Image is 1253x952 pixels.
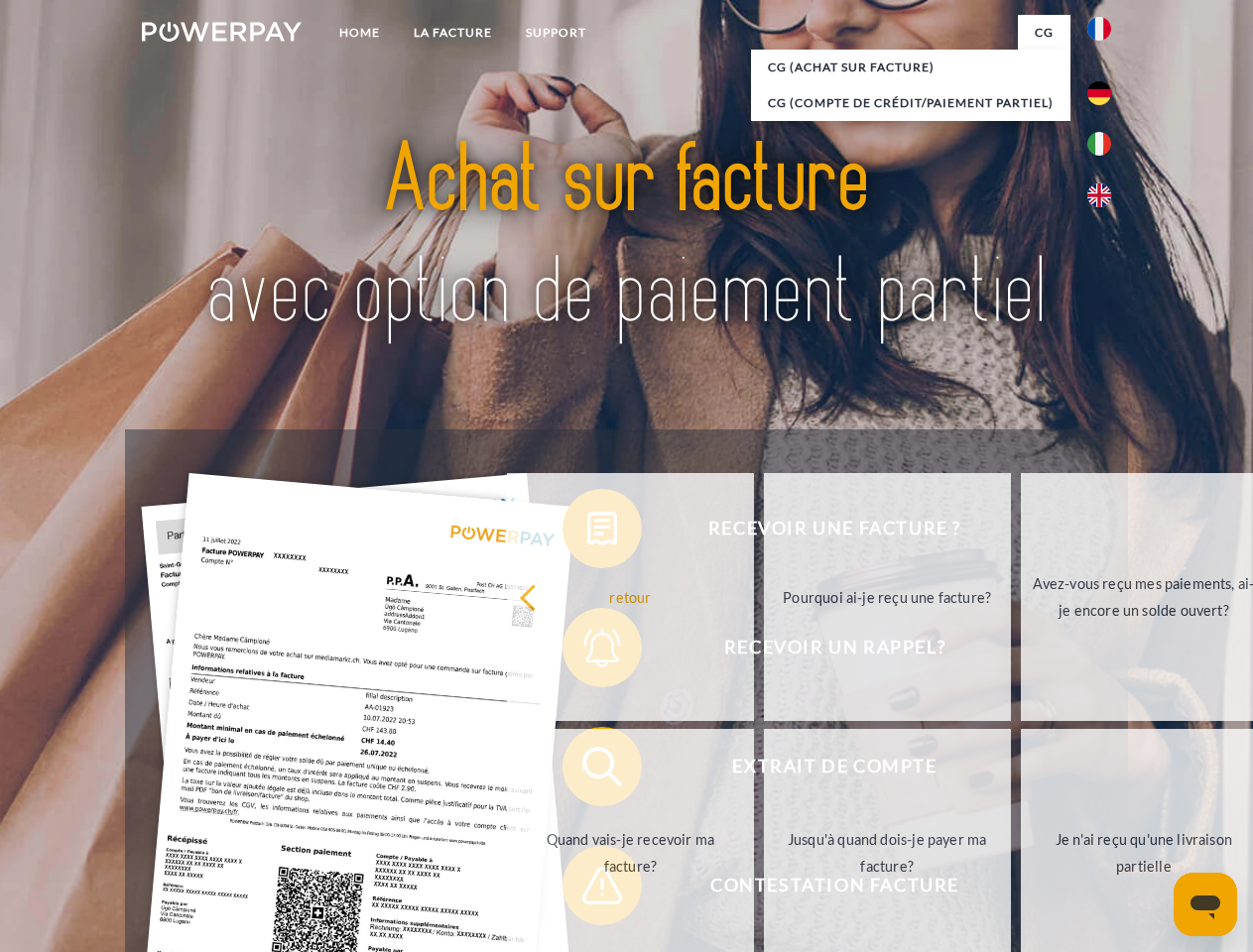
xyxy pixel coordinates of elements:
img: title-powerpay_fr.svg [189,95,1064,380]
a: CG (Compte de crédit/paiement partiel) [751,85,1070,121]
a: LA FACTURE [397,15,509,51]
div: retour [519,583,742,610]
iframe: Bouton de lancement de la fenêtre de messagerie [1174,873,1237,936]
div: Jusqu'à quand dois-je payer ma facture? [776,826,999,880]
div: Quand vais-je recevoir ma facture? [519,826,742,880]
a: Support [509,15,603,51]
img: fr [1087,17,1111,41]
img: it [1087,132,1111,156]
img: logo-powerpay-white.svg [142,22,302,42]
a: Home [322,15,397,51]
a: CG [1018,15,1070,51]
a: CG (achat sur facture) [751,50,1070,85]
img: de [1087,81,1111,105]
img: en [1087,183,1111,207]
div: Pourquoi ai-je reçu une facture? [776,583,999,610]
